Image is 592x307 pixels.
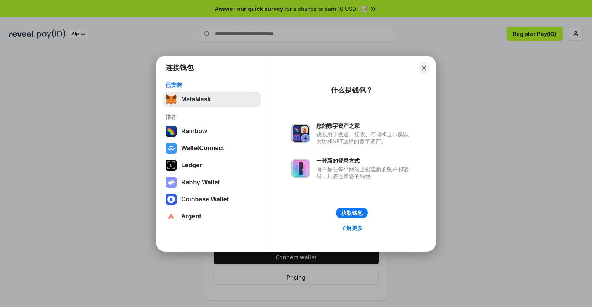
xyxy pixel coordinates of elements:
div: 获取钱包 [341,209,363,216]
button: Argent [163,209,261,224]
a: 了解更多 [336,223,367,233]
div: 一种新的登录方式 [316,157,412,164]
button: Coinbase Wallet [163,192,261,207]
img: svg+xml,%3Csvg%20width%3D%22120%22%20height%3D%22120%22%20viewBox%3D%220%200%20120%20120%22%20fil... [166,126,177,137]
button: Rainbow [163,123,261,139]
div: 推荐 [166,113,258,120]
div: 已安装 [166,82,258,89]
img: svg+xml,%3Csvg%20xmlns%3D%22http%3A%2F%2Fwww.w3.org%2F2000%2Fsvg%22%20fill%3D%22none%22%20viewBox... [291,124,310,143]
button: Close [419,62,429,73]
img: svg+xml,%3Csvg%20fill%3D%22none%22%20height%3D%2233%22%20viewBox%3D%220%200%2035%2033%22%20width%... [166,94,177,105]
button: MetaMask [163,92,261,107]
img: svg+xml,%3Csvg%20width%3D%2228%22%20height%3D%2228%22%20viewBox%3D%220%200%2028%2028%22%20fill%3D... [166,211,177,222]
button: Ledger [163,158,261,173]
div: Coinbase Wallet [181,196,229,203]
img: svg+xml,%3Csvg%20width%3D%2228%22%20height%3D%2228%22%20viewBox%3D%220%200%2028%2028%22%20fill%3D... [166,194,177,205]
div: 而不是在每个网站上创建新的账户和密码，只需连接您的钱包。 [316,166,412,180]
div: Ledger [181,162,202,169]
div: 了解更多 [341,225,363,232]
div: Rabby Wallet [181,179,220,186]
div: WalletConnect [181,145,224,152]
button: WalletConnect [163,141,261,156]
div: MetaMask [181,96,211,103]
img: svg+xml,%3Csvg%20width%3D%2228%22%20height%3D%2228%22%20viewBox%3D%220%200%2028%2028%22%20fill%3D... [166,143,177,154]
div: 您的数字资产之家 [316,122,412,129]
button: 获取钱包 [336,208,368,218]
div: 钱包用于发送、接收、存储和显示像以太坊和NFT这样的数字资产。 [316,131,412,145]
img: svg+xml,%3Csvg%20xmlns%3D%22http%3A%2F%2Fwww.w3.org%2F2000%2Fsvg%22%20width%3D%2228%22%20height%3... [166,160,177,171]
img: svg+xml,%3Csvg%20xmlns%3D%22http%3A%2F%2Fwww.w3.org%2F2000%2Fsvg%22%20fill%3D%22none%22%20viewBox... [166,177,177,188]
div: Argent [181,213,201,220]
button: Rabby Wallet [163,175,261,190]
div: Rainbow [181,128,207,135]
div: 什么是钱包？ [331,86,373,95]
h1: 连接钱包 [166,63,194,72]
img: svg+xml,%3Csvg%20xmlns%3D%22http%3A%2F%2Fwww.w3.org%2F2000%2Fsvg%22%20fill%3D%22none%22%20viewBox... [291,159,310,178]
